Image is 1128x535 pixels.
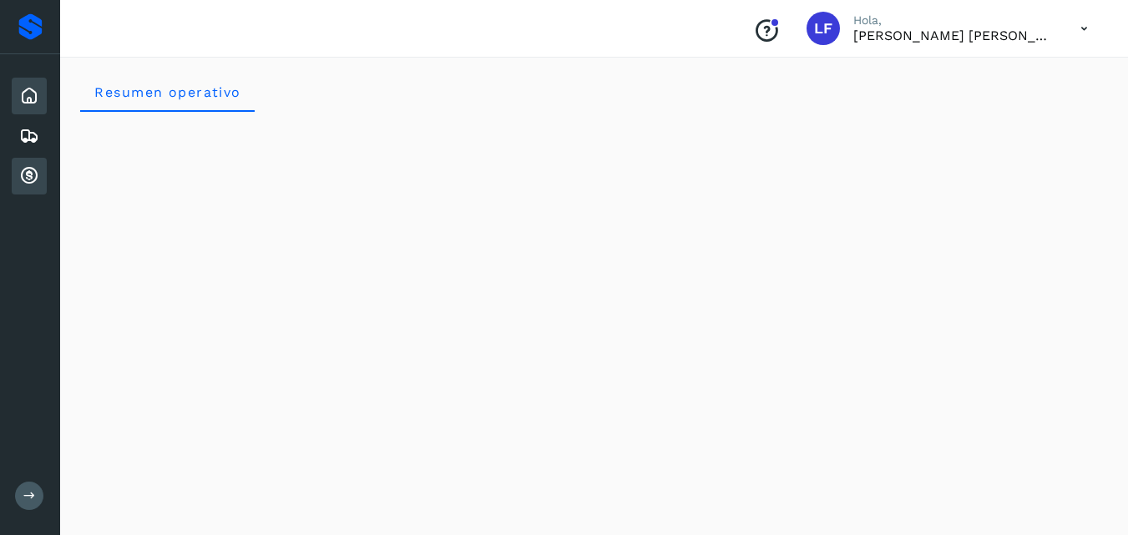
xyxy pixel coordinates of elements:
p: Luis Felipe Salamanca Lopez [853,28,1054,43]
div: Inicio [12,78,47,114]
span: Resumen operativo [94,84,241,100]
div: Embarques [12,118,47,154]
div: Cuentas por cobrar [12,158,47,194]
p: Hola, [853,13,1054,28]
